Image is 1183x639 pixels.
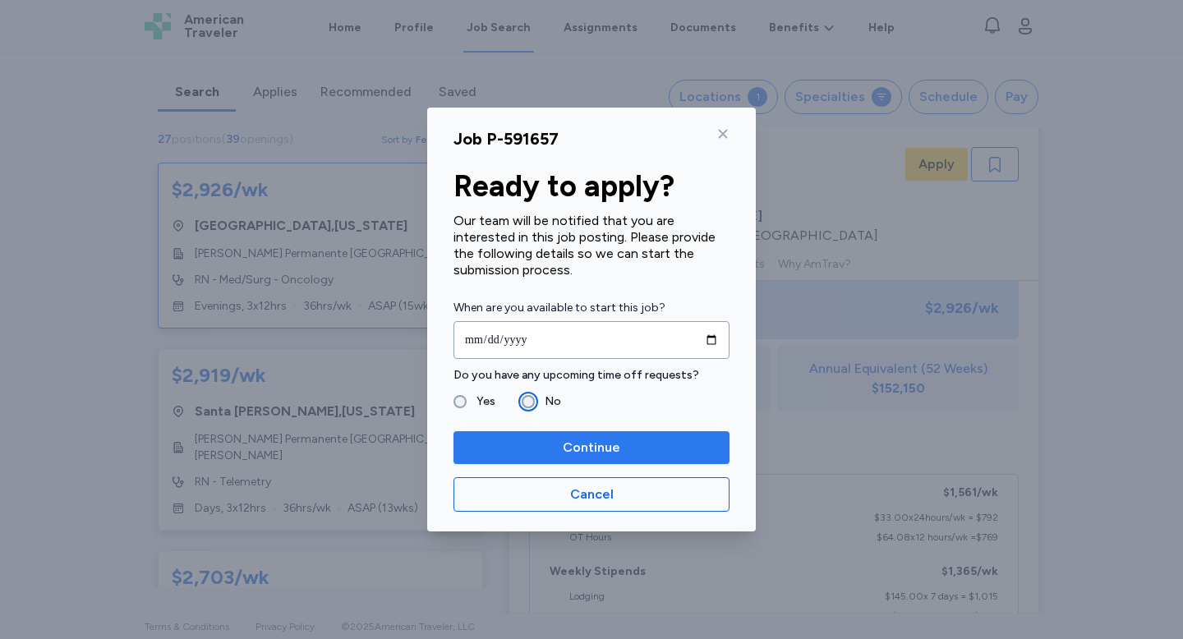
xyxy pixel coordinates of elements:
div: Job P-591657 [453,127,559,150]
button: Cancel [453,477,730,512]
span: Cancel [570,485,614,504]
label: When are you available to start this job? [453,298,730,318]
span: Continue [563,438,620,457]
div: Our team will be notified that you are interested in this job posting. Please provide the followi... [453,213,730,278]
label: Yes [467,392,495,411]
label: Do you have any upcoming time off requests? [453,365,730,385]
button: Continue [453,431,730,464]
div: Ready to apply? [453,170,730,203]
label: No [535,392,561,411]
